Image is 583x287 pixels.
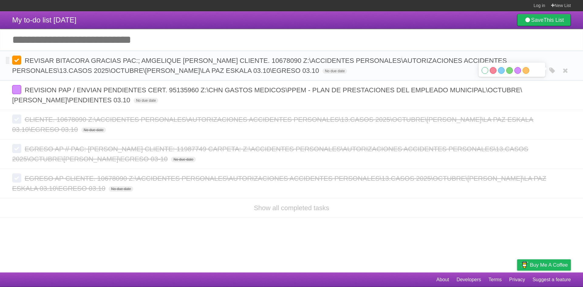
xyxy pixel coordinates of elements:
[254,204,329,212] a: Show all completed tasks
[322,68,347,74] span: No due date
[134,98,158,103] span: No due date
[12,175,546,192] span: EGRESO AP CLIENTE. 10678090 Z:\ACCIDENTES PERSONALES\AUTORIZACIONES ACCIDENTES PERSONALES\13.CASO...
[456,274,481,285] a: Developers
[12,144,21,153] label: Done
[436,274,449,285] a: About
[12,114,21,124] label: Done
[517,259,571,271] a: Buy me a coffee
[544,17,564,23] b: This List
[12,16,77,24] span: My to-do list [DATE]
[12,86,522,104] span: REVISION PAP / ENVIAN PENDIENTES CERT. 95135960 Z:\CHN GASTOS MEDICOS\PPEM - PLAN DE PRESTACIONES...
[12,116,534,133] span: CLIENTE. 10678090 Z:\ACCIDENTES PERSONALES\AUTORIZACIONES ACCIDENTES PERSONALES\13.CASOS 2025\OCT...
[506,67,513,74] label: Green
[523,67,529,74] label: Orange
[514,67,521,74] label: Purple
[12,145,528,163] span: EGRESO AP // PAC: [PERSON_NAME] CLIENTE: 11987749 CARPETA: Z:\ACCIDENTES PERSONALES\AUTORIZACIONE...
[12,173,21,183] label: Done
[482,67,488,74] label: White
[509,274,525,285] a: Privacy
[171,157,196,162] span: No due date
[533,274,571,285] a: Suggest a feature
[517,14,571,26] a: SaveThis List
[81,127,106,133] span: No due date
[12,57,507,74] span: REVISAR BITACORA GRACIAS PAC:; AMGELIQUE [PERSON_NAME] CLIENTE. 10678090 Z:\ACCIDENTES PERSONALES...
[530,260,568,270] span: Buy me a coffee
[12,85,21,94] label: Done
[489,274,502,285] a: Terms
[520,260,528,270] img: Buy me a coffee
[12,56,21,65] label: Done
[498,67,505,74] label: Blue
[490,67,496,74] label: Red
[109,186,133,192] span: No due date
